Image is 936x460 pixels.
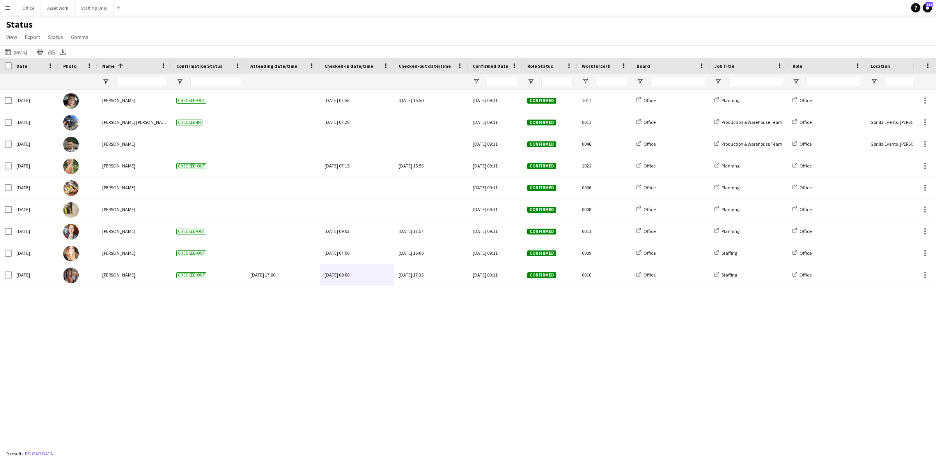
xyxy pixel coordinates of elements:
span: Office [643,141,656,147]
input: Role Status Filter Input [541,77,573,86]
a: Office [636,206,656,212]
div: 0011 [577,111,632,133]
span: Office [799,185,812,190]
div: [DATE] 07:15 [324,155,389,176]
a: Planning [714,185,739,190]
span: Planning [721,185,739,190]
span: Office [799,272,812,278]
img: Elias White [63,137,79,152]
span: Staffing [721,250,737,256]
span: Production & Warehouse Team [721,141,782,147]
div: [DATE] [12,242,58,264]
span: Planning [721,206,739,212]
span: Office [799,250,812,256]
a: Planning [714,97,739,103]
span: Office [799,228,812,234]
img: Laura Pearson [63,246,79,261]
a: Office [792,97,812,103]
a: Office [792,206,812,212]
span: Checked-out [176,163,206,169]
span: Confirmed Date [473,63,508,69]
button: Open Filter Menu [870,78,877,85]
span: [PERSON_NAME] [102,97,135,103]
div: [DATE] 17:00 [250,264,315,286]
span: Checked-out [176,229,206,234]
a: Comms [68,32,92,42]
div: [DATE] 15:56 [399,155,463,176]
span: Confirmed [527,163,556,169]
img: Georgina Masterson-Cox [63,180,79,196]
span: Checked-out [176,272,206,278]
span: Workforce ID [582,63,611,69]
span: Export [25,33,40,41]
span: Checked-out date/time [399,63,451,69]
span: Office [799,141,812,147]
span: Office [643,206,656,212]
span: Confirmed [527,207,556,213]
span: Planning [721,228,739,234]
div: [DATE] 08:00 [324,264,389,286]
a: Production & Warehouse Team [714,141,782,147]
a: Office [636,97,656,103]
div: 0006 [577,177,632,198]
div: [DATE] [12,177,58,198]
span: Checked-in [176,120,202,125]
span: [PERSON_NAME] [102,185,135,190]
input: Confirmation Status Filter Input [190,77,241,86]
a: Planning [714,163,739,169]
span: [PERSON_NAME] [102,163,135,169]
span: Confirmed [527,185,556,191]
app-action-btn: Print [35,47,45,56]
input: Name Filter Input [116,77,167,86]
a: Production & Warehouse Team [714,119,782,125]
span: Office [643,185,656,190]
button: [DATE] [3,47,29,56]
button: Open Filter Menu [473,78,480,85]
div: 0008 [577,199,632,220]
input: Job Title Filter Input [729,77,783,86]
a: Planning [714,228,739,234]
div: [DATE] 15:50 [399,90,463,111]
div: [DATE] 16:00 [399,242,463,264]
a: Export [22,32,43,42]
span: Board [636,63,650,69]
span: Production & Warehouse Team [721,119,782,125]
span: Location [870,63,890,69]
div: [DATE] 09:11 [468,242,523,264]
span: Office [643,228,656,234]
div: [DATE] 09:11 [468,199,523,220]
button: Office [16,0,41,16]
span: Confirmed [527,120,556,125]
a: Office [636,119,656,125]
button: Open Filter Menu [582,78,589,85]
div: [DATE] [12,264,58,286]
span: Office [799,97,812,103]
button: Staffing Only [75,0,114,16]
span: View [6,33,17,41]
span: [PERSON_NAME] [102,250,135,256]
span: Status [48,33,63,41]
button: Open Filter Menu [176,78,183,85]
input: Board Filter Input [651,77,705,86]
div: [DATE] 07:26 [324,111,389,133]
button: Open Filter Menu [714,78,721,85]
span: Photo [63,63,76,69]
img: Tara Jacobson [63,268,79,283]
div: [DATE] 09:11 [468,264,523,286]
a: Office [636,228,656,234]
span: [PERSON_NAME] [102,141,135,147]
div: 0009 [577,242,632,264]
span: Office [643,250,656,256]
app-action-btn: Crew files as ZIP [47,47,56,56]
div: [DATE] 17:35 [399,264,463,286]
a: Office [636,185,656,190]
input: Workforce ID Filter Input [596,77,627,86]
span: Confirmed [527,229,556,234]
img: Kelsie Stewart [63,224,79,240]
button: Reload data [23,449,55,458]
span: Staffing [721,272,737,278]
div: 1011 [577,90,632,111]
button: Asset Work [41,0,75,16]
span: [PERSON_NAME] [102,272,135,278]
a: Staffing [714,250,737,256]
